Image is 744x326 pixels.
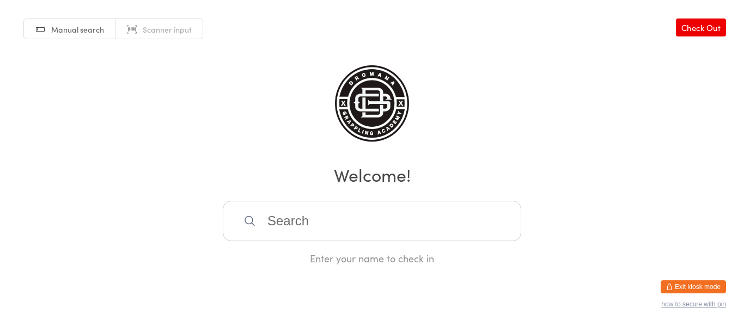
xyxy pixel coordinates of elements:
input: Search [223,201,521,241]
button: how to secure with pin [661,300,726,308]
span: Scanner input [143,24,192,35]
span: Manual search [51,24,104,35]
h2: Welcome! [11,162,733,187]
img: Dromana Grappling Academy [335,65,410,147]
a: Check Out [676,19,726,36]
button: Exit kiosk mode [661,280,726,293]
div: Enter your name to check in [223,251,521,265]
